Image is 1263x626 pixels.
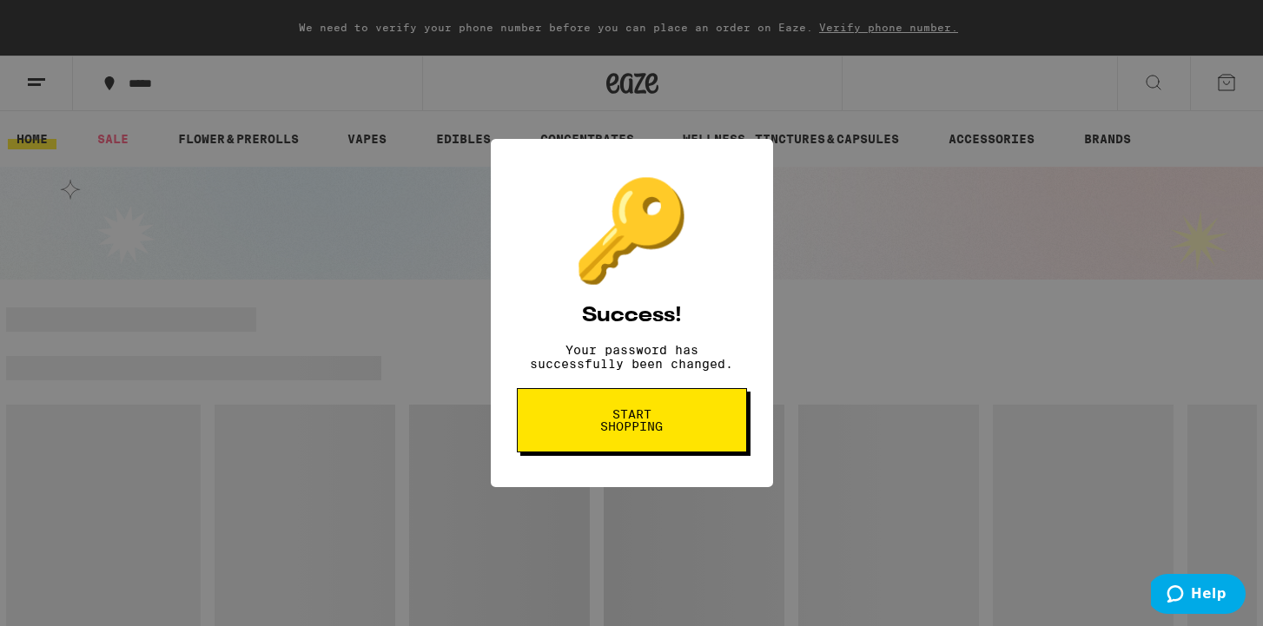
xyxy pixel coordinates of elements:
[517,343,747,371] p: Your password has successfully been changed.
[517,388,747,452] button: Start shopping
[587,408,677,432] span: Start shopping
[1151,574,1246,617] iframe: Opens a widget where you can find more information
[582,306,682,326] h2: Success!
[571,174,692,288] div: 🔑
